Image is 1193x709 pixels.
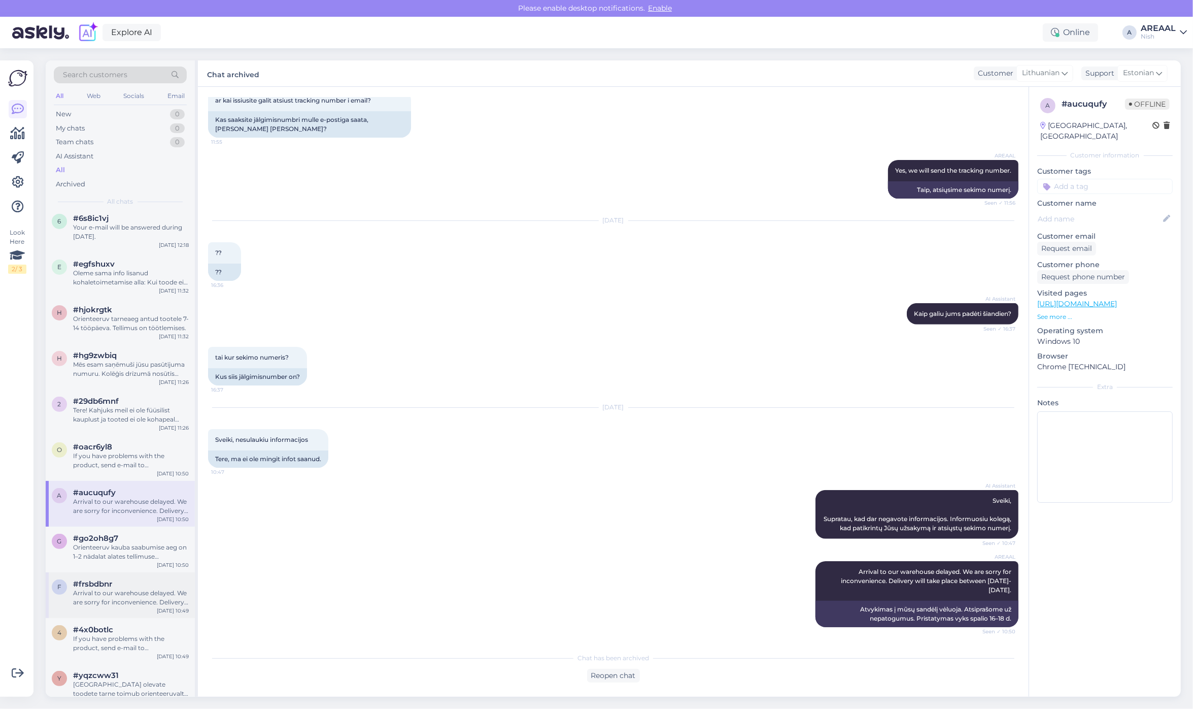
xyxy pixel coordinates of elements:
[57,446,62,454] span: o
[170,109,185,119] div: 0
[157,561,189,569] div: [DATE] 10:50
[170,137,185,147] div: 0
[1037,179,1173,194] input: Add a tag
[208,450,328,468] div: Tere, ma ei ole mingit infot saanud.
[977,325,1015,333] span: Seen ✓ 16:37
[73,589,189,607] div: Arrival to our warehouse delayed. We are sorry for inconvenience. Delivery will take place betwee...
[1037,260,1173,270] p: Customer phone
[211,138,249,146] span: 11:55
[73,543,189,561] div: Orienteeruv kauba saabumise aeg on 1–2 nädalat alates tellimuse vormistamisest. Anname Teile teav...
[159,287,189,295] div: [DATE] 11:32
[208,264,241,281] div: ??
[8,69,27,88] img: Askly Logo
[211,386,249,394] span: 16:37
[895,167,1011,174] span: Yes, we will send the tracking number.
[103,24,161,41] a: Explore AI
[157,653,189,660] div: [DATE] 10:49
[1043,23,1098,42] div: Online
[1022,68,1060,79] span: Lithuanian
[58,217,61,225] span: 6
[1037,288,1173,299] p: Visited pages
[157,470,189,477] div: [DATE] 10:50
[73,671,119,680] span: #yqzcww31
[888,181,1018,199] div: Taip, atsiųsime sekimo numerį.
[57,537,62,545] span: g
[73,360,189,378] div: Mēs esam saņēmuši jūsu pasūtījuma numuru. Kolēģis drīzumā nosūtīs apstiprinājuma e-pastu vēlreiz.
[1037,299,1117,308] a: [URL][DOMAIN_NAME]
[73,497,189,515] div: Arrival to our warehouse delayed. We are sorry for inconvenience. Delivery will take place betwee...
[215,436,308,443] span: Sveiki, nesulaukiu informacijos
[1062,98,1125,110] div: # aucuqufy
[208,368,307,385] div: Kus siis jälgimisnumber on?
[208,111,411,138] div: Kas saaksite jälgimisnumbri mulle e-postiga saata, [PERSON_NAME] [PERSON_NAME]?
[1037,326,1173,336] p: Operating system
[211,468,249,476] span: 10:47
[56,165,65,175] div: All
[1037,270,1129,284] div: Request phone number
[159,424,189,432] div: [DATE] 11:26
[56,137,93,147] div: Team chats
[159,378,189,386] div: [DATE] 11:26
[977,539,1015,547] span: Seen ✓ 10:47
[1037,166,1173,177] p: Customer tags
[170,123,185,134] div: 0
[215,96,371,104] span: ar kai issiusite galit atsiust tracking number i email?
[73,442,112,452] span: #oacr6yl8
[1037,198,1173,209] p: Customer name
[57,492,62,499] span: a
[587,669,640,683] div: Reopen chat
[57,309,62,316] span: h
[914,310,1011,317] span: Kaip galiu jums padėti šiandien?
[73,406,189,424] div: Tere! Kahjuks meil ei ole füüsilist kauplust ja tooted ei ole kohapeal saadaval. Tegutseme ainult...
[73,680,189,698] div: [GEOGRAPHIC_DATA] olevate toodete tarne toimub orienteeruvalt kuni 7 tööpäeva jooksul. Kui toode ...
[1037,231,1173,242] p: Customer email
[1037,336,1173,347] p: Windows 10
[165,89,187,103] div: Email
[215,353,289,361] span: tai kur sekimo numeris?
[56,179,85,189] div: Archived
[1037,242,1096,255] div: Request email
[8,228,26,274] div: Look Here
[1037,312,1173,321] p: See more ...
[157,607,189,615] div: [DATE] 10:49
[1125,99,1170,110] span: Offline
[108,197,133,206] span: All chats
[1141,24,1187,41] a: AREAALNish
[977,482,1015,490] span: AI Assistant
[577,654,649,663] span: Chat has been archived
[1040,120,1152,142] div: [GEOGRAPHIC_DATA], [GEOGRAPHIC_DATA]
[157,515,189,523] div: [DATE] 10:50
[73,214,109,223] span: #6s8ic1vj
[645,4,675,13] span: Enable
[977,199,1015,207] span: Seen ✓ 11:56
[54,89,65,103] div: All
[56,109,71,119] div: New
[57,629,61,636] span: 4
[77,22,98,43] img: explore-ai
[841,568,1013,594] span: Arrival to our warehouse delayed. We are sorry for inconvenience. Delivery will take place betwee...
[215,249,222,256] span: ??
[974,68,1013,79] div: Customer
[121,89,146,103] div: Socials
[73,223,189,241] div: Your e-mail will be answered during [DATE].
[73,351,117,360] span: #hg9zwbiq
[63,70,127,80] span: Search customers
[73,269,189,287] div: Oleme sama info lisanud kohaletoimetamise alla: Kui toode ei ole hetkel laos, saadame tarneinfo j...
[57,674,61,682] span: y
[73,579,112,589] span: #frsbdbnr
[977,152,1015,159] span: AREAAL
[1141,24,1176,33] div: AREAAL
[56,123,85,134] div: My chats
[73,634,189,653] div: If you have problems with the product, send e-mail to [EMAIL_ADDRESS][DOMAIN_NAME]
[977,553,1015,561] span: AREAAL
[57,263,61,271] span: e
[159,241,189,249] div: [DATE] 12:18
[208,216,1018,225] div: [DATE]
[73,488,116,497] span: #aucuqufy
[1037,362,1173,372] p: Chrome [TECHNICAL_ID]
[8,265,26,274] div: 2 / 3
[1037,151,1173,160] div: Customer information
[1081,68,1114,79] div: Support
[73,260,115,269] span: #egfshuxv
[73,397,119,406] span: #29db6mnf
